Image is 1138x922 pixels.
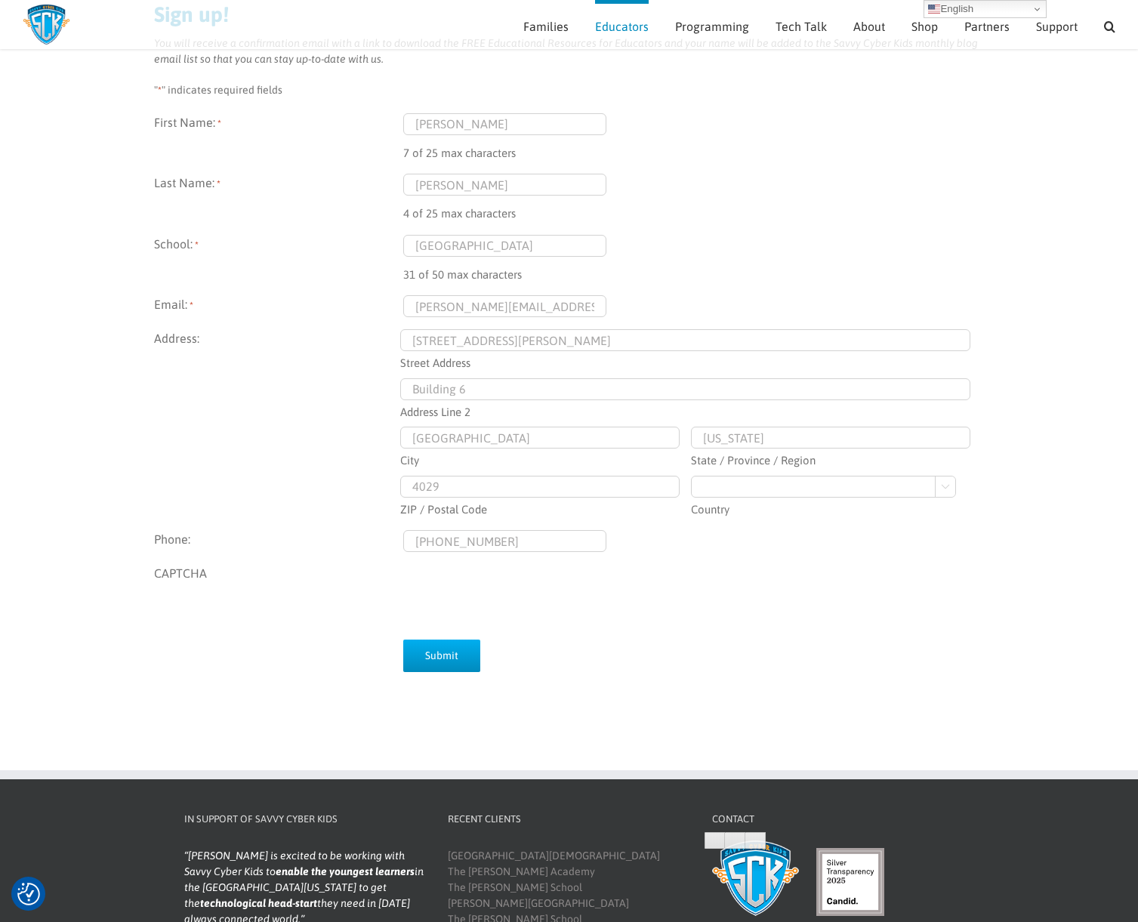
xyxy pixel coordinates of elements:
[911,20,938,32] span: Shop
[523,20,569,32] span: Families
[154,82,985,98] p: " " indicates required fields
[400,498,680,519] label: ZIP / Postal Code
[712,812,952,827] h4: Contact
[745,832,766,849] a: Search in Google
[23,4,70,45] img: Savvy Cyber Kids Logo
[154,235,403,284] label: School:
[776,20,827,32] span: Tech Talk
[928,3,940,15] img: en
[1036,20,1078,32] span: Support
[816,848,884,916] img: candid-seal-silver-2025.svg
[691,449,970,470] label: State / Province / Region
[154,37,978,65] em: You will receive a confirmation email with a link to download the FREE Educational Resources for ...
[595,20,649,32] span: Educators
[964,20,1010,32] span: Partners
[17,883,40,905] button: Consent Preferences
[17,883,40,905] img: Revisit consent button
[400,351,970,372] label: Street Address
[725,832,745,849] a: Highlight & Sticky note
[853,20,885,32] span: About
[276,865,415,877] strong: enable the youngest learners
[154,530,403,552] label: Phone:
[200,897,317,909] strong: technological head-start
[184,812,424,827] h4: In Support of Savvy Cyber Kids
[403,257,985,284] div: 31 of 50 max characters
[691,498,970,519] label: Country
[154,174,403,223] label: Last Name:
[712,840,799,916] img: Savvy Cyber Kids
[400,449,680,470] label: City
[400,400,970,421] label: Address Line 2
[154,295,403,317] label: Email:
[403,640,480,672] input: Submit
[154,564,403,623] label: CAPTCHA
[403,135,985,162] div: 7 of 25 max characters
[403,564,633,623] iframe: reCAPTCHA
[403,196,985,223] div: 4 of 25 max characters
[154,329,403,347] legend: Address:
[675,20,749,32] span: Programming
[705,832,725,849] a: Highlight
[154,113,403,162] label: First Name:
[448,812,688,827] h4: Recent Clients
